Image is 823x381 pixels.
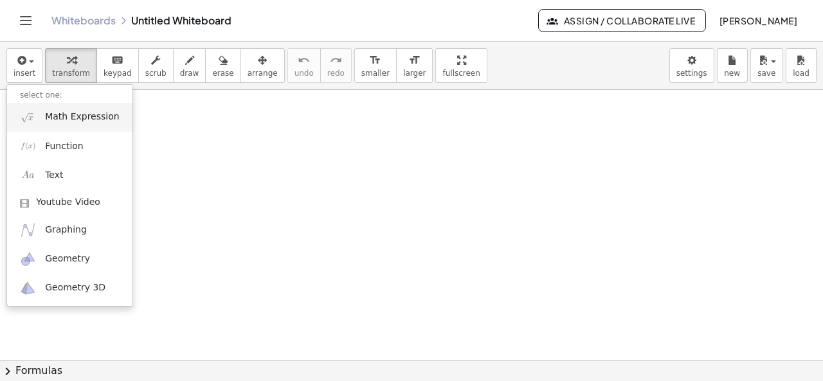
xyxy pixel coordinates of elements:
[396,48,433,83] button: format_sizelarger
[45,281,105,294] span: Geometry 3D
[298,53,310,68] i: undo
[676,69,707,78] span: settings
[51,14,116,27] a: Whiteboards
[20,167,36,183] img: Aa.png
[320,48,352,83] button: redoredo
[173,48,206,83] button: draw
[669,48,714,83] button: settings
[709,9,808,32] button: [PERSON_NAME]
[45,111,119,123] span: Math Expression
[7,215,132,244] a: Graphing
[7,245,132,274] a: Geometry
[717,48,748,83] button: new
[15,10,36,31] button: Toggle navigation
[354,48,397,83] button: format_sizesmaller
[96,48,139,83] button: keyboardkeypad
[294,69,314,78] span: undo
[138,48,174,83] button: scrub
[369,53,381,68] i: format_size
[180,69,199,78] span: draw
[757,69,775,78] span: save
[20,109,36,125] img: sqrt_x.png
[14,69,35,78] span: insert
[330,53,342,68] i: redo
[7,132,132,161] a: Function
[549,15,695,26] span: Assign / Collaborate Live
[45,169,63,182] span: Text
[6,48,42,83] button: insert
[793,69,809,78] span: load
[7,190,132,215] a: Youtube Video
[20,280,36,296] img: ggb-3d.svg
[104,69,132,78] span: keypad
[327,69,345,78] span: redo
[248,69,278,78] span: arrange
[205,48,240,83] button: erase
[145,69,167,78] span: scrub
[538,9,706,32] button: Assign / Collaborate Live
[45,140,84,153] span: Function
[408,53,421,68] i: format_size
[403,69,426,78] span: larger
[52,69,90,78] span: transform
[45,224,87,236] span: Graphing
[20,222,36,238] img: ggb-graphing.svg
[7,103,132,132] a: Math Expression
[786,48,817,83] button: load
[20,138,36,154] img: f_x.png
[724,69,740,78] span: new
[240,48,285,83] button: arrange
[750,48,783,83] button: save
[7,161,132,190] a: Text
[7,88,132,103] li: select one:
[36,196,100,209] span: Youtube Video
[45,48,97,83] button: transform
[287,48,321,83] button: undoundo
[212,69,233,78] span: erase
[442,69,480,78] span: fullscreen
[361,69,390,78] span: smaller
[111,53,123,68] i: keyboard
[435,48,487,83] button: fullscreen
[7,274,132,303] a: Geometry 3D
[20,251,36,267] img: ggb-geometry.svg
[45,253,90,265] span: Geometry
[719,15,797,26] span: [PERSON_NAME]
